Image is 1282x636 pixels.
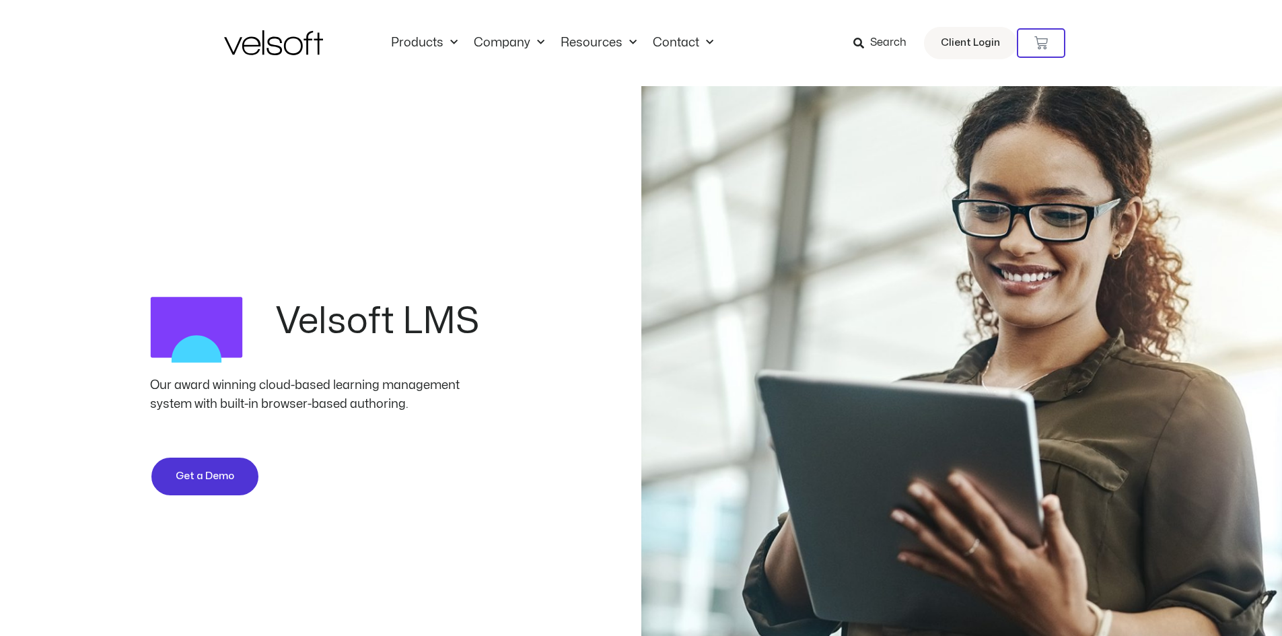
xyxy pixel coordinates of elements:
h2: Velsoft LMS [276,304,491,340]
span: Client Login [941,34,1000,52]
a: ProductsMenu Toggle [383,36,466,50]
a: CompanyMenu Toggle [466,36,553,50]
a: Client Login [924,27,1017,59]
img: Velsoft Training Materials [224,30,323,55]
span: Get a Demo [176,468,234,485]
a: ResourcesMenu Toggle [553,36,645,50]
a: ContactMenu Toggle [645,36,721,50]
nav: Menu [383,36,721,50]
img: LMS Logo [150,283,243,376]
div: Our award winning cloud-based learning management system with built-in browser-based authoring. [150,376,491,414]
a: Search [853,32,916,55]
span: Search [870,34,906,52]
a: Get a Demo [150,456,260,497]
